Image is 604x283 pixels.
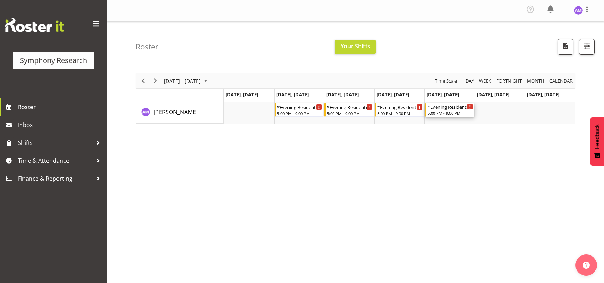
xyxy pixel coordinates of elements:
[377,91,409,98] span: [DATE], [DATE]
[276,91,309,98] span: [DATE], [DATE]
[335,40,376,54] button: Your Shifts
[527,91,559,98] span: [DATE], [DATE]
[18,119,104,130] span: Inbox
[590,117,604,166] button: Feedback - Show survey
[151,77,160,86] button: Next
[327,103,372,111] div: *Evening Residential Shift 5-9pm
[18,102,104,112] span: Roster
[594,124,600,149] span: Feedback
[495,77,523,86] button: Fortnight
[18,155,93,166] span: Time & Attendance
[137,73,149,88] div: Previous
[149,73,161,88] div: Next
[425,103,475,117] div: Amal Makan"s event - *Evening Residential Shift 5-9pm Begin From Friday, September 5, 2025 at 5:0...
[5,18,64,32] img: Rosterit website logo
[478,77,493,86] button: Timeline Week
[341,42,370,50] span: Your Shifts
[20,55,87,66] div: Symphony Research
[277,103,322,111] div: *Evening Residential Shift 5-9pm
[434,77,458,86] span: Time Scale
[526,77,546,86] button: Timeline Month
[428,110,473,116] div: 5:00 PM - 9:00 PM
[327,111,372,116] div: 5:00 PM - 9:00 PM
[275,103,324,117] div: Amal Makan"s event - *Evening Residential Shift 5-9pm Begin From Tuesday, September 2, 2025 at 5:...
[326,91,359,98] span: [DATE], [DATE]
[226,91,258,98] span: [DATE], [DATE]
[324,103,374,117] div: Amal Makan"s event - *Evening Residential Shift 5-9pm Begin From Wednesday, September 3, 2025 at ...
[136,43,158,51] h4: Roster
[579,39,595,55] button: Filter Shifts
[574,6,583,15] img: amal-makan1835.jpg
[464,77,475,86] button: Timeline Day
[495,77,523,86] span: Fortnight
[477,91,509,98] span: [DATE], [DATE]
[558,39,573,55] button: Download a PDF of the roster according to the set date range.
[465,77,475,86] span: Day
[277,111,322,116] div: 5:00 PM - 9:00 PM
[163,77,211,86] button: September 01 - 07, 2025
[526,77,545,86] span: Month
[136,102,224,124] td: Amal Makan resource
[153,108,198,116] a: [PERSON_NAME]
[583,262,590,269] img: help-xxl-2.png
[427,91,459,98] span: [DATE], [DATE]
[377,111,423,116] div: 5:00 PM - 9:00 PM
[139,77,148,86] button: Previous
[428,103,473,110] div: *Evening Residential Shift 5-9pm
[549,77,573,86] span: calendar
[548,77,574,86] button: Month
[163,77,201,86] span: [DATE] - [DATE]
[377,103,423,111] div: *Evening Residential Shift 5-9pm
[18,173,93,184] span: Finance & Reporting
[375,103,424,117] div: Amal Makan"s event - *Evening Residential Shift 5-9pm Begin From Thursday, September 4, 2025 at 5...
[18,137,93,148] span: Shifts
[224,102,575,124] table: Timeline Week of September 7, 2025
[136,73,575,124] div: Timeline Week of September 7, 2025
[434,77,458,86] button: Time Scale
[478,77,492,86] span: Week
